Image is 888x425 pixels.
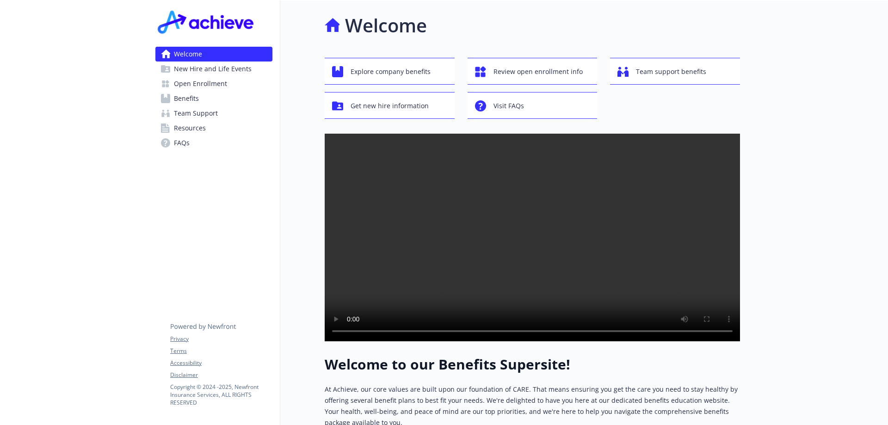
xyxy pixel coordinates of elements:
span: FAQs [174,136,190,150]
button: Review open enrollment info [468,58,598,85]
span: Resources [174,121,206,136]
button: Explore company benefits [325,58,455,85]
a: Accessibility [170,359,272,367]
span: Team support benefits [636,63,706,80]
span: Get new hire information [351,97,429,115]
a: Benefits [155,91,272,106]
a: Privacy [170,335,272,343]
span: Team Support [174,106,218,121]
a: Team Support [155,106,272,121]
span: Open Enrollment [174,76,227,91]
a: FAQs [155,136,272,150]
a: Resources [155,121,272,136]
button: Get new hire information [325,92,455,119]
span: New Hire and Life Events [174,62,252,76]
h1: Welcome to our Benefits Supersite! [325,356,740,373]
a: Welcome [155,47,272,62]
span: Welcome [174,47,202,62]
span: Visit FAQs [493,97,524,115]
button: Visit FAQs [468,92,598,119]
span: Review open enrollment info [493,63,583,80]
button: Team support benefits [610,58,740,85]
span: Explore company benefits [351,63,431,80]
a: Terms [170,347,272,355]
a: Disclaimer [170,371,272,379]
a: New Hire and Life Events [155,62,272,76]
p: Copyright © 2024 - 2025 , Newfront Insurance Services, ALL RIGHTS RESERVED [170,383,272,407]
h1: Welcome [345,12,427,39]
span: Benefits [174,91,199,106]
a: Open Enrollment [155,76,272,91]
